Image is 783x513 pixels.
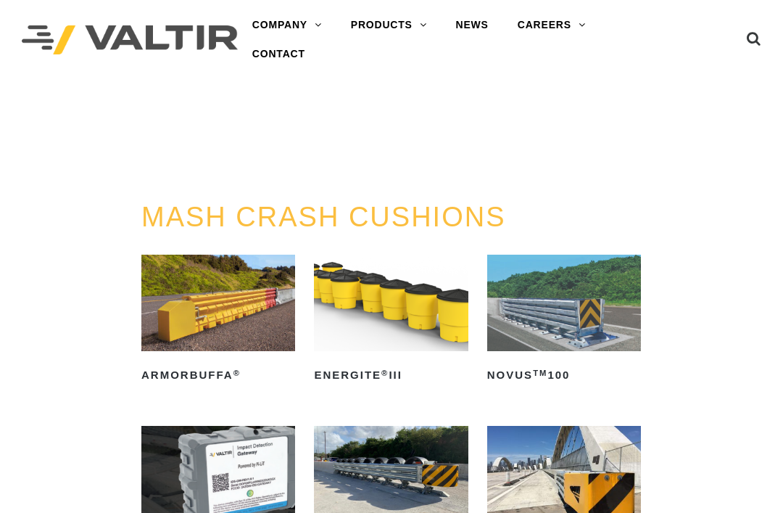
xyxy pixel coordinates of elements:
[442,11,503,40] a: NEWS
[22,25,238,54] img: Valtir
[314,364,468,387] h2: ENERGITE III
[533,369,547,377] sup: TM
[141,202,506,232] a: MASH CRASH CUSHIONS
[238,40,320,69] a: CONTACT
[141,255,295,387] a: ArmorBuffa®
[336,11,442,40] a: PRODUCTS
[314,255,468,387] a: ENERGITE®III
[141,364,295,387] h2: ArmorBuffa
[233,369,241,377] sup: ®
[381,369,389,377] sup: ®
[487,364,641,387] h2: NOVUS 100
[487,255,641,387] a: NOVUSTM100
[503,11,600,40] a: CAREERS
[238,11,336,40] a: COMPANY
